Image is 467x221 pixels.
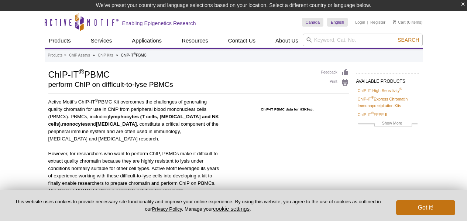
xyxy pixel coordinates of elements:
[86,34,117,48] a: Services
[62,121,88,127] strong: monocytes
[127,34,166,48] a: Applications
[303,34,423,46] input: Keyword, Cat. No.
[45,34,75,48] a: Products
[48,52,62,59] a: Products
[393,18,423,27] li: (0 items)
[356,73,419,86] h2: AVAILABLE PRODUCTS
[116,53,118,57] li: »
[321,68,349,76] a: Feedback
[64,53,66,57] li: »
[96,121,137,127] strong: [MEDICAL_DATA]
[98,52,113,59] a: ChIP Kits
[48,98,220,143] p: Active Motif’s ChIP-IT PBMC Kit overcomes the challenges of generating quality chromatin for use ...
[398,37,419,43] span: Search
[355,20,365,25] a: Login
[271,34,303,48] a: About Us
[134,52,136,56] sup: ®
[121,53,147,57] li: ChIP-IT PBMC
[177,34,213,48] a: Resources
[12,198,384,212] p: This website uses cookies to provide necessary site functionality and improve your online experie...
[79,68,84,76] sup: ®
[396,200,455,215] button: Got it!
[261,107,314,111] strong: ChIP-IT PBMC data for H3K9ac.
[393,20,396,24] img: Your Cart
[399,87,402,91] sup: ®
[367,18,368,27] li: |
[327,18,348,27] a: English
[48,114,219,127] strong: lymphocytes (T cells, [MEDICAL_DATA] and NK cells)
[358,96,418,109] a: ChIP-IT®Express Chromatin Immunoprecipitation Kits
[358,111,387,118] a: ChIP-IT®FFPE II
[371,96,374,100] sup: ®
[213,205,250,212] button: cookie settings
[122,20,196,27] h2: Enabling Epigenetics Research
[358,120,418,128] a: Show More
[93,53,95,57] li: »
[370,20,385,25] a: Register
[395,37,421,43] button: Search
[302,18,324,27] a: Canada
[321,78,349,86] a: Print
[48,68,314,79] h1: ChIP-IT PBMC
[48,81,314,88] h2: perform ChIP on difficult-to-lyse PBMCs
[152,206,182,212] a: Privacy Policy
[95,98,98,102] sup: ®
[224,34,260,48] a: Contact Us
[393,20,406,25] a: Cart
[69,52,90,59] a: ChIP Assays
[358,87,402,94] a: ChIP-IT High Sensitivity®
[371,111,374,115] sup: ®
